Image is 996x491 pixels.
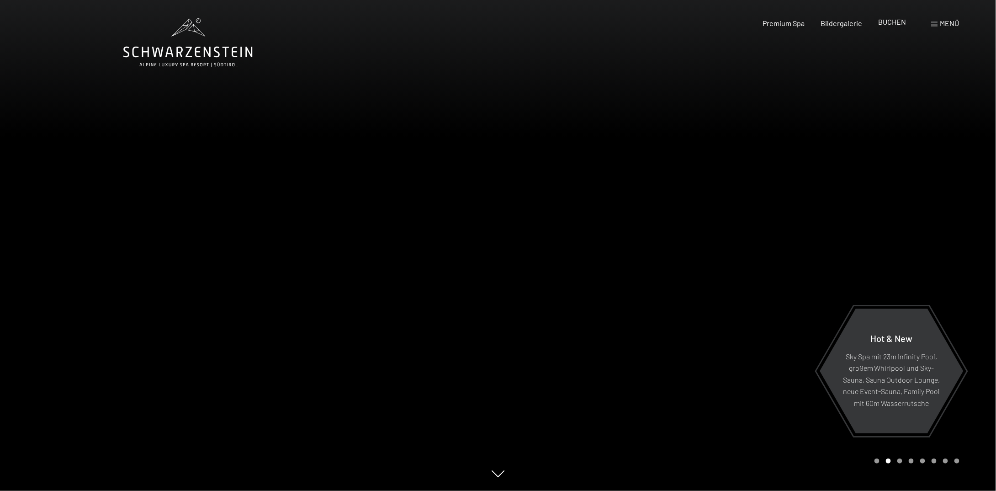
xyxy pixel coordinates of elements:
[954,459,959,464] div: Carousel Page 8
[897,459,902,464] div: Carousel Page 3
[932,459,937,464] div: Carousel Page 6
[874,459,879,464] div: Carousel Page 1
[940,19,959,27] span: Menü
[819,308,964,434] a: Hot & New Sky Spa mit 23m Infinity Pool, großem Whirlpool und Sky-Sauna, Sauna Outdoor Lounge, ne...
[763,19,805,27] a: Premium Spa
[821,19,863,27] a: Bildergalerie
[871,333,913,344] span: Hot & New
[886,459,891,464] div: Carousel Page 2 (Current Slide)
[871,459,959,464] div: Carousel Pagination
[920,459,925,464] div: Carousel Page 5
[909,459,914,464] div: Carousel Page 4
[842,351,941,409] p: Sky Spa mit 23m Infinity Pool, großem Whirlpool und Sky-Sauna, Sauna Outdoor Lounge, neue Event-S...
[943,459,948,464] div: Carousel Page 7
[879,17,906,26] a: BUCHEN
